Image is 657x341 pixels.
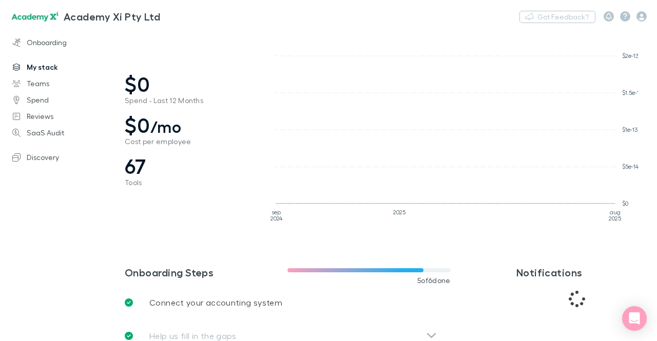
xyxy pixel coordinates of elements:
tspan: 2024 [270,215,283,222]
tspan: 2025 [393,209,405,215]
a: Onboarding [2,34,130,51]
tspan: $0 [622,200,628,207]
span: Cost per employee [125,137,253,146]
span: $0 [125,113,253,137]
a: Connect your accounting system [117,286,459,319]
button: Got Feedback? [519,11,595,23]
h3: Academy Xi Pty Ltd [64,10,160,23]
span: Spend - Last 12 Months [125,96,253,105]
div: Open Intercom Messenger [622,306,647,331]
span: 67 [125,154,253,178]
tspan: $1e-13K [622,126,642,133]
span: $0 [125,72,253,96]
a: My stack [2,59,130,75]
span: /mo [150,116,182,136]
a: Spend [2,92,130,108]
h3: Notifications [516,266,646,278]
tspan: $1.5e-13K [622,89,646,96]
a: Academy Xi Pty Ltd [4,4,166,29]
a: Reviews [2,108,130,125]
tspan: 2025 [609,215,621,222]
tspan: $5e-14K [622,163,643,170]
h3: Onboarding Steps [125,266,287,278]
tspan: sep [272,209,281,215]
a: SaaS Audit [2,125,130,141]
img: Academy Xi Pty Ltd's Logo [10,10,60,23]
p: Connect your accounting system [149,296,282,309]
a: Teams [2,75,130,92]
span: 5 of 6 done [417,276,451,285]
a: Discovery [2,149,130,166]
span: Tools [125,178,253,187]
tspan: $2e-13K [622,52,643,59]
tspan: aug [610,209,621,215]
